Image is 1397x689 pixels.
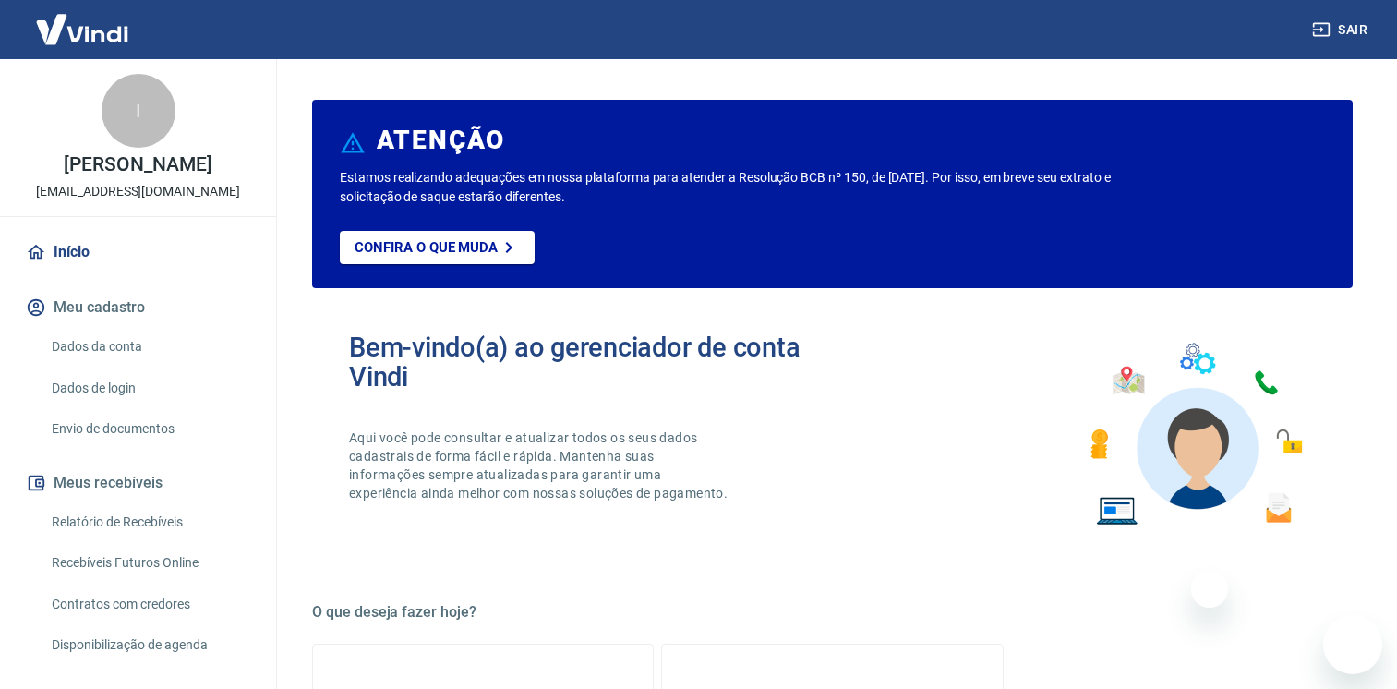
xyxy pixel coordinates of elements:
[44,503,254,541] a: Relatório de Recebíveis
[340,231,535,264] a: Confira o que muda
[44,410,254,448] a: Envio de documentos
[22,1,142,57] img: Vindi
[312,603,1353,622] h5: O que deseja fazer hoje?
[22,463,254,503] button: Meus recebíveis
[22,232,254,272] a: Início
[44,586,254,623] a: Contratos com credores
[36,182,240,201] p: [EMAIL_ADDRESS][DOMAIN_NAME]
[1323,615,1382,674] iframe: Botão para abrir a janela de mensagens
[349,332,833,392] h2: Bem-vindo(a) ao gerenciador de conta Vindi
[349,429,731,502] p: Aqui você pode consultar e atualizar todos os seus dados cadastrais de forma fácil e rápida. Mant...
[377,131,505,150] h6: ATENÇÃO
[102,74,175,148] div: I
[44,328,254,366] a: Dados da conta
[1074,332,1316,537] img: Imagem de um avatar masculino com diversos icones exemplificando as funcionalidades do gerenciado...
[44,626,254,664] a: Disponibilização de agenda
[355,239,498,256] p: Confira o que muda
[64,155,211,175] p: [PERSON_NAME]
[340,168,1128,207] p: Estamos realizando adequações em nossa plataforma para atender a Resolução BCB nº 150, de [DATE]....
[1308,13,1375,47] button: Sair
[22,287,254,328] button: Meu cadastro
[44,544,254,582] a: Recebíveis Futuros Online
[1191,571,1228,608] iframe: Fechar mensagem
[44,369,254,407] a: Dados de login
